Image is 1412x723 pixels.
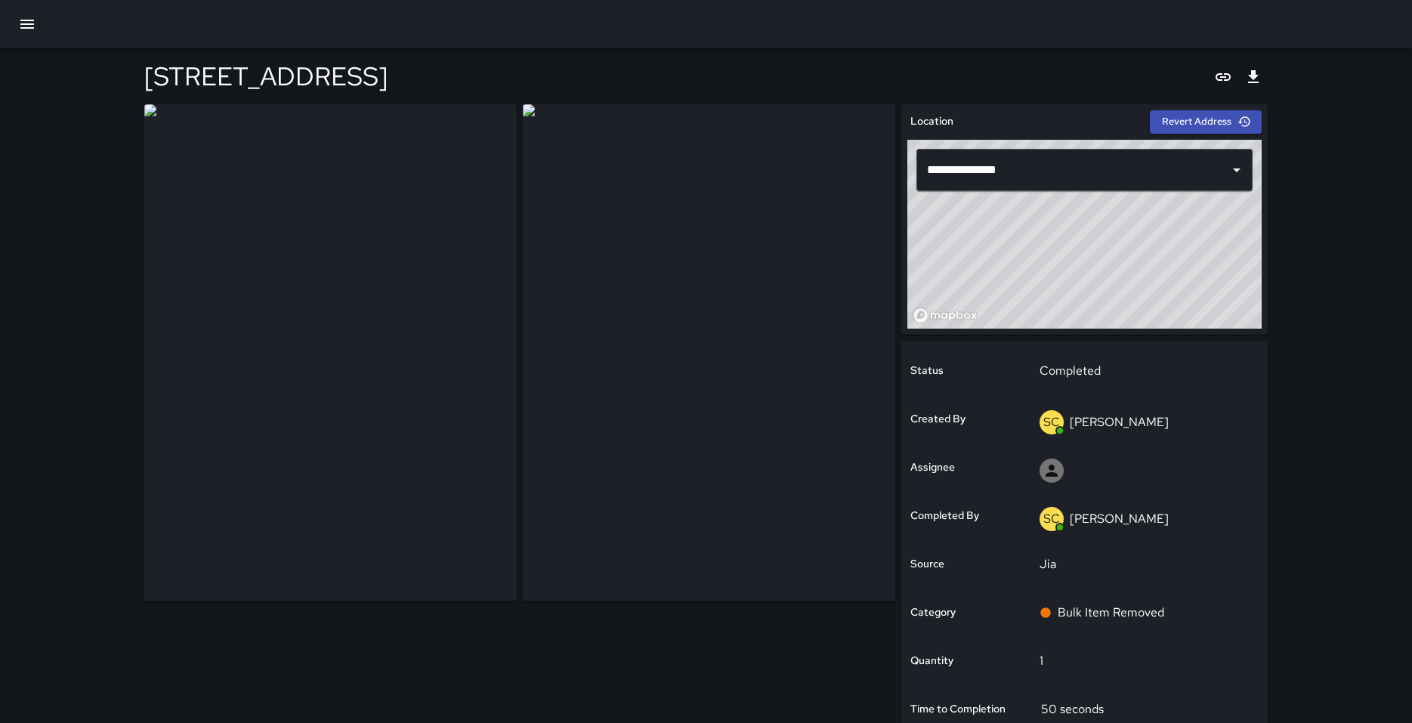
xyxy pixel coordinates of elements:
[1058,604,1164,622] p: Bulk Item Removed
[1040,652,1249,670] p: 1
[1040,555,1249,573] p: Jia
[910,363,944,379] h6: Status
[1041,701,1104,717] p: 50 seconds
[523,104,895,601] img: request_images%2F18fc77d0-7e14-11f0-9395-bb986761fc1d
[1070,414,1169,430] p: [PERSON_NAME]
[910,113,953,130] h6: Location
[1238,62,1268,92] button: Export
[144,104,517,601] img: request_images%2F17ce5810-7e14-11f0-9395-bb986761fc1d
[910,411,966,428] h6: Created By
[1150,110,1262,134] button: Revert Address
[1208,62,1238,92] button: Copy link
[1070,511,1169,527] p: [PERSON_NAME]
[144,60,388,92] h4: [STREET_ADDRESS]
[1043,510,1060,528] p: SC
[1226,159,1247,181] button: Open
[1040,362,1249,380] p: Completed
[910,459,955,476] h6: Assignee
[910,653,953,669] h6: Quantity
[910,508,979,524] h6: Completed By
[910,556,944,573] h6: Source
[910,604,956,621] h6: Category
[910,701,1006,718] h6: Time to Completion
[1043,413,1060,431] p: SC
